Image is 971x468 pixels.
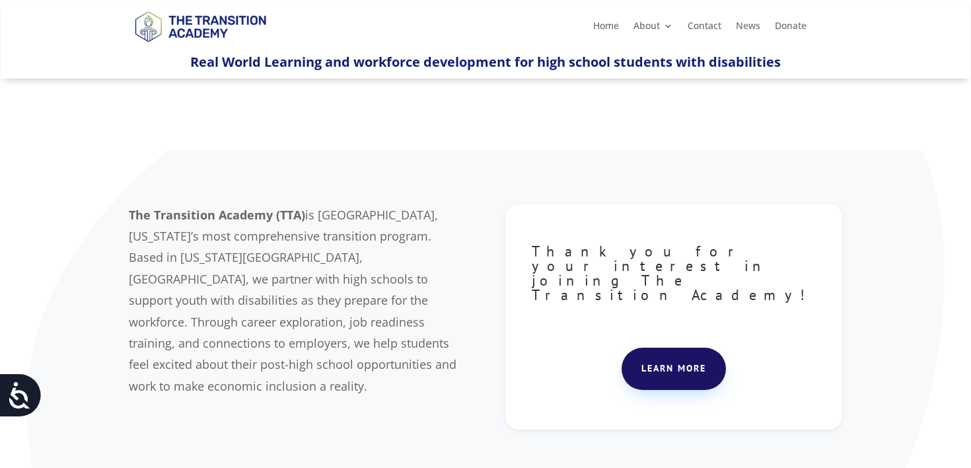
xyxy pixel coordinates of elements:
[129,3,271,50] img: TTA Brand_TTA Primary Logo_Horizontal_Light BG
[622,348,726,390] a: Learn more
[190,53,781,71] span: Real World Learning and workforce development for high school students with disabilities
[532,242,814,304] span: Thank you for your interest in joining The Transition Academy!
[129,207,305,223] b: The Transition Academy (TTA)
[593,21,619,36] a: Home
[129,40,271,52] a: Logo-Noticias
[736,21,760,36] a: News
[633,21,673,36] a: About
[129,207,456,394] span: is [GEOGRAPHIC_DATA], [US_STATE]’s most comprehensive transition program. Based in [US_STATE][GEO...
[775,21,807,36] a: Donate
[688,21,721,36] a: Contact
